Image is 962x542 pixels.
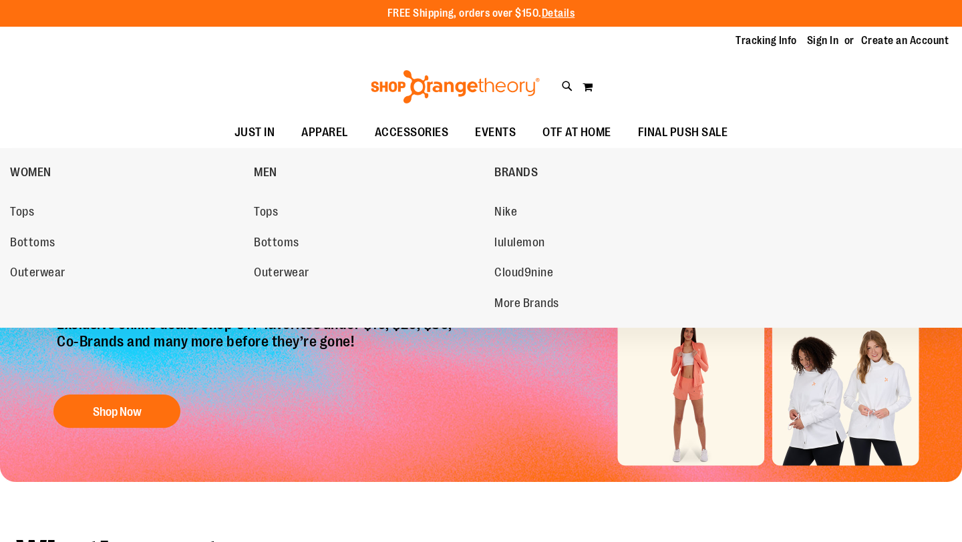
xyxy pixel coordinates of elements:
[542,117,611,148] span: OTF AT HOME
[494,266,553,282] span: Cloud9nine
[254,205,278,222] span: Tops
[254,236,299,252] span: Bottoms
[254,166,277,182] span: MEN
[369,70,542,103] img: Shop Orangetheory
[542,7,575,19] a: Details
[807,33,839,48] a: Sign In
[301,117,348,148] span: APPAREL
[625,117,742,148] a: FINAL PUSH SALE
[462,117,529,148] a: EVENTS
[10,205,34,222] span: Tops
[47,316,466,381] p: Exclusive online deals! Shop OTF favorites under $10, $20, $50, Co-Brands and many more before th...
[221,117,289,148] a: JUST IN
[529,117,625,148] a: OTF AT HOME
[10,155,247,190] a: WOMEN
[53,394,180,428] button: Shop Now
[638,117,728,148] span: FINAL PUSH SALE
[494,205,517,222] span: Nike
[475,117,516,148] span: EVENTS
[254,155,488,190] a: MEN
[861,33,949,48] a: Create an Account
[10,236,55,252] span: Bottoms
[375,117,449,148] span: ACCESSORIES
[10,166,51,182] span: WOMEN
[234,117,275,148] span: JUST IN
[494,155,732,190] a: BRANDS
[494,236,545,252] span: lululemon
[494,166,538,182] span: BRANDS
[10,266,65,282] span: Outerwear
[387,6,575,21] p: FREE Shipping, orders over $150.
[494,296,559,313] span: More Brands
[361,117,462,148] a: ACCESSORIES
[288,117,361,148] a: APPAREL
[254,266,309,282] span: Outerwear
[736,33,797,48] a: Tracking Info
